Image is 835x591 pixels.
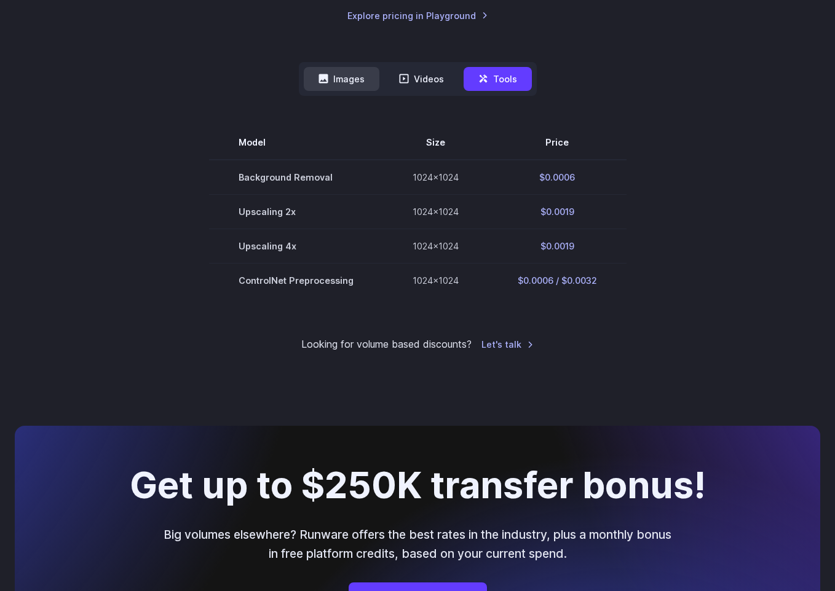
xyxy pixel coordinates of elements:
p: Big volumes elsewhere? Runware offers the best rates in the industry, plus a monthly bonus in fre... [162,525,673,563]
button: Images [304,67,379,91]
td: 1024x1024 [383,263,488,297]
th: Price [488,125,627,160]
td: $0.0006 [488,160,627,195]
button: Tools [464,67,532,91]
small: Looking for volume based discounts? [301,337,472,353]
td: Upscaling 4x [209,229,383,263]
td: ControlNet Preprocessing [209,263,383,297]
a: Let's talk [481,337,534,351]
td: $0.0006 / $0.0032 [488,263,627,297]
td: 1024x1024 [383,160,488,195]
td: 1024x1024 [383,194,488,229]
td: Upscaling 2x [209,194,383,229]
th: Size [383,125,488,160]
td: 1024x1024 [383,229,488,263]
a: Explore pricing in Playground [347,9,488,23]
button: Videos [384,67,459,91]
h2: Get up to $250K transfer bonus! [130,465,706,506]
td: $0.0019 [488,229,627,263]
td: $0.0019 [488,194,627,229]
td: Background Removal [209,160,383,195]
th: Model [209,125,383,160]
